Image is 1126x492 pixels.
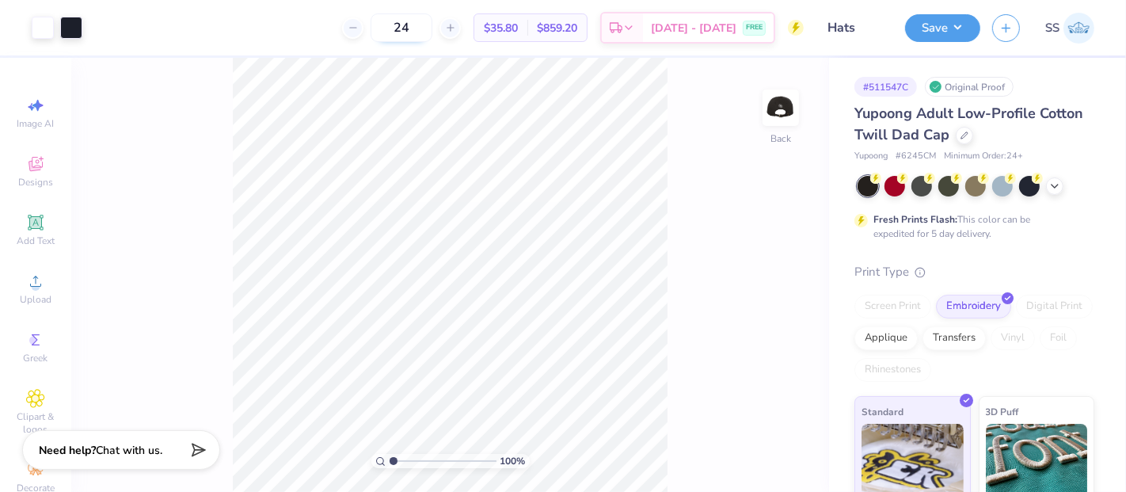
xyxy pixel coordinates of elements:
span: FREE [746,22,763,33]
div: Original Proof [925,77,1014,97]
span: Upload [20,293,51,306]
span: Designs [18,176,53,189]
div: Screen Print [854,295,931,318]
input: – – [371,13,432,42]
div: Rhinestones [854,358,931,382]
span: # 6245CM [896,150,936,163]
input: Untitled Design [816,12,893,44]
span: SS [1045,19,1059,37]
span: Add Text [17,235,55,247]
div: Applique [854,326,918,350]
span: 3D Puff [986,403,1019,420]
img: Shashank S Sharma [1063,13,1094,44]
span: Yupoong [854,150,888,163]
div: # 511547C [854,77,917,97]
span: $859.20 [537,20,577,36]
span: Greek [24,352,48,364]
span: [DATE] - [DATE] [651,20,736,36]
img: Back [765,92,797,124]
div: Back [770,132,791,146]
div: Vinyl [991,326,1035,350]
span: 100 % [500,454,526,468]
div: Print Type [854,263,1094,281]
div: Embroidery [936,295,1011,318]
div: This color can be expedited for 5 day delivery. [873,212,1068,241]
a: SS [1045,13,1094,44]
button: Save [905,14,980,42]
span: $35.80 [484,20,518,36]
span: Standard [862,403,903,420]
span: Clipart & logos [8,410,63,436]
span: Minimum Order: 24 + [944,150,1023,163]
strong: Fresh Prints Flash: [873,213,957,226]
span: Yupoong Adult Low-Profile Cotton Twill Dad Cap [854,104,1083,144]
span: Image AI [17,117,55,130]
span: Chat with us. [96,443,162,458]
strong: Need help? [39,443,96,458]
div: Foil [1040,326,1077,350]
div: Digital Print [1016,295,1093,318]
div: Transfers [922,326,986,350]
